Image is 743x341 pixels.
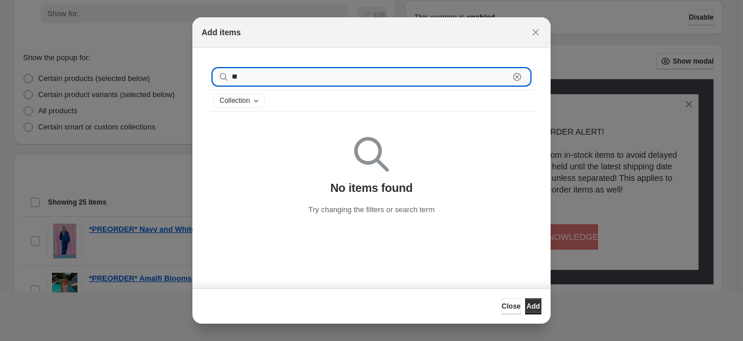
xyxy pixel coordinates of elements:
span: Collection [220,96,250,105]
button: Close [527,24,544,40]
span: Close [501,302,521,311]
span: Add [526,302,540,311]
button: Collection [214,94,264,107]
p: Try changing the filters or search term [309,204,434,216]
p: No items found [330,181,413,195]
h2: Add items [202,27,241,38]
img: Empty search results [354,137,389,172]
button: Clear [511,71,523,83]
button: Close [501,298,521,314]
button: Add [525,298,541,314]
